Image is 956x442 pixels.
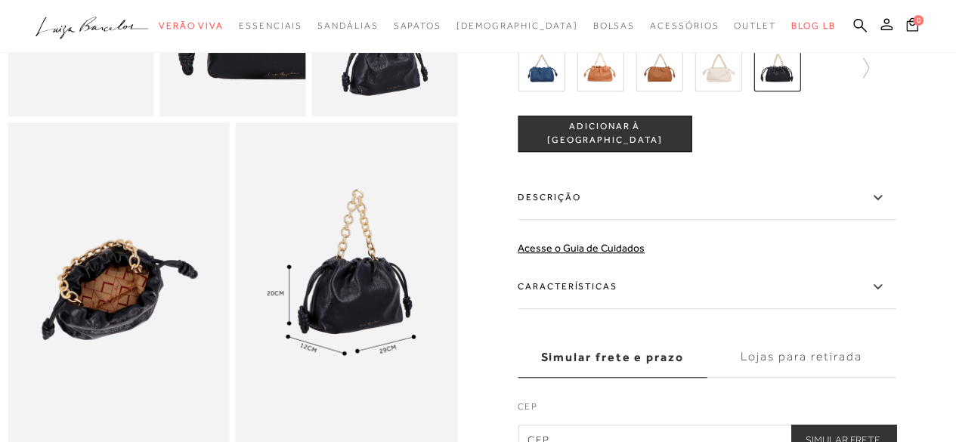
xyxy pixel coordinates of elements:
[577,45,623,91] img: BOLSA COM FECHAMENTO POR NÓS E ALÇA DE CORRENTES EM COURO CARAMELO MÉDIA
[518,121,691,147] span: ADICIONAR À [GEOGRAPHIC_DATA]
[636,45,682,91] img: BOLSA COM FECHAMENTO POR NÓS E ALÇA DE CORRENTES EM COURO CARAMELO MÉDIA
[707,337,896,378] label: Lojas para retirada
[913,15,924,26] span: 0
[518,116,691,152] button: ADICIONAR À [GEOGRAPHIC_DATA]
[791,12,835,40] a: BLOG LB
[159,12,224,40] a: noSubCategoriesText
[393,20,441,31] span: Sapatos
[239,20,302,31] span: Essenciais
[159,20,224,31] span: Verão Viva
[650,20,719,31] span: Acessórios
[456,12,578,40] a: noSubCategoriesText
[695,45,741,91] img: BOLSA COM FECHAMENTO POR NÓS E ALÇA DE CORRENTES EM COURO OFF WHITE MÉDIA
[650,12,719,40] a: noSubCategoriesText
[734,12,776,40] a: noSubCategoriesText
[518,400,896,421] label: CEP
[902,17,923,37] button: 0
[393,12,441,40] a: noSubCategoriesText
[317,12,378,40] a: noSubCategoriesText
[518,337,707,378] label: Simular frete e prazo
[518,45,565,91] img: BOLSA COM FECHAMENTO POR NÓS E ALÇA DE CORRENTES EM COURO AZUL DENIM MÉDIA
[456,20,578,31] span: [DEMOGRAPHIC_DATA]
[791,20,835,31] span: BLOG LB
[592,20,635,31] span: Bolsas
[518,265,896,309] label: Características
[734,20,776,31] span: Outlet
[592,12,635,40] a: noSubCategoriesText
[518,242,645,254] a: Acesse o Guia de Cuidados
[317,20,378,31] span: Sandálias
[753,45,800,91] img: BOLSA COM FECHAMENTO POR NÓS E ALÇA DE CORRENTES EM COURO PRETA MÉDIA
[518,176,896,220] label: Descrição
[239,12,302,40] a: noSubCategoriesText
